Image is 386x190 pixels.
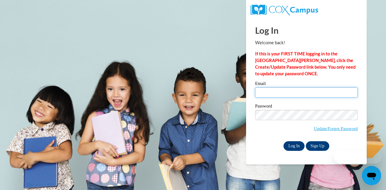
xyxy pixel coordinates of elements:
[255,39,358,46] p: Welcome back!
[255,104,358,110] label: Password
[255,24,358,36] h1: Log In
[306,141,329,151] a: Sign Up
[334,150,381,164] iframe: Message from company
[255,81,358,87] label: Email
[255,51,356,76] strong: If this is your FIRST TIME logging in to the [GEOGRAPHIC_DATA][PERSON_NAME], click the Create/Upd...
[251,5,318,15] img: COX Campus
[362,166,381,185] iframe: Button to launch messaging window
[283,141,305,151] input: Log In
[314,126,358,131] a: Update/Forgot Password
